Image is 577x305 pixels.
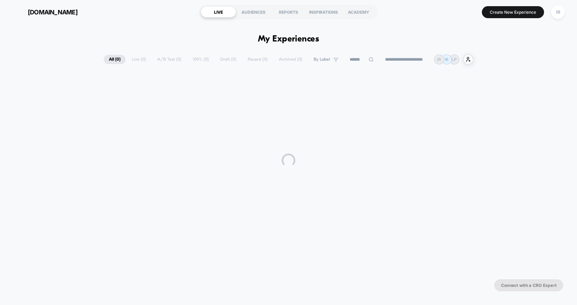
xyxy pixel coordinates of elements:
span: All ( 0 ) [104,55,126,64]
button: Create New Experience [482,6,544,18]
button: [DOMAIN_NAME] [10,7,80,17]
button: IR [549,5,567,19]
p: LP [452,57,457,62]
p: IR [437,57,441,62]
p: IR [445,57,449,62]
div: REPORTS [271,7,306,17]
div: IR [551,5,565,19]
button: Connect with a CRO Expert [494,279,563,291]
div: ACADEMY [341,7,376,17]
div: INSPIRATIONS [306,7,341,17]
div: LIVE [201,7,236,17]
span: By Label [314,57,330,62]
span: [DOMAIN_NAME] [28,9,78,16]
h1: My Experiences [258,34,319,44]
div: AUDIENCES [236,7,271,17]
